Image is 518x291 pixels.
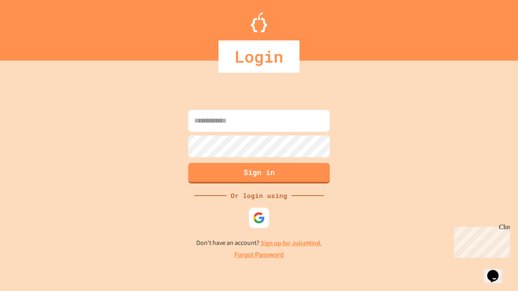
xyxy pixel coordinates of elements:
img: google-icon.svg [253,212,265,224]
a: Forgot Password [234,250,284,260]
button: Sign in [188,163,330,183]
a: Sign up for JuiceMind. [261,239,322,247]
iframe: chat widget [451,224,510,258]
p: Don't have an account? [196,238,322,248]
img: Logo.svg [251,12,267,32]
iframe: chat widget [484,259,510,283]
div: Chat with us now!Close [3,3,56,51]
div: Or login using [227,191,291,200]
div: Login [219,40,299,73]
